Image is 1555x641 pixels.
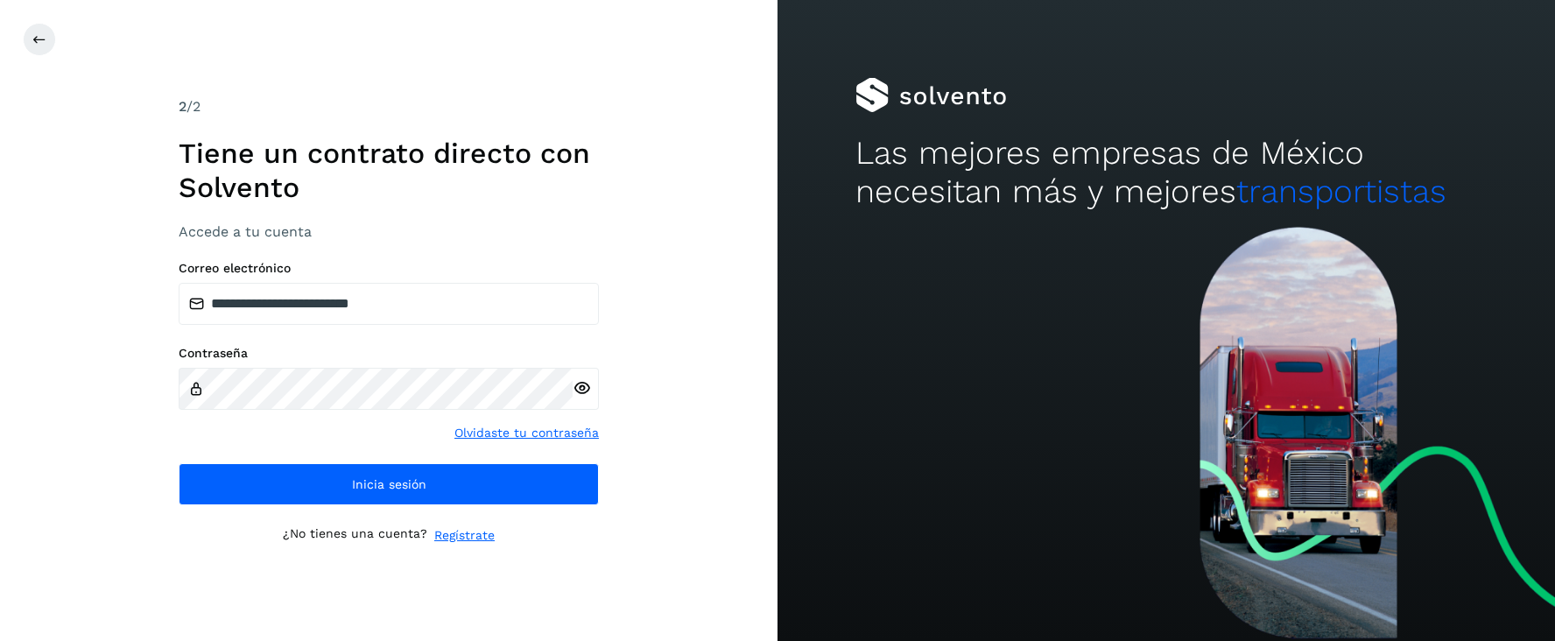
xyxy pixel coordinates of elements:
[1236,173,1446,210] span: transportistas
[179,96,599,117] div: /2
[179,261,599,276] label: Correo electrónico
[179,346,599,361] label: Contraseña
[352,478,426,490] span: Inicia sesión
[179,137,599,204] h1: Tiene un contrato directo con Solvento
[855,134,1477,212] h2: Las mejores empresas de México necesitan más y mejores
[434,526,495,545] a: Regístrate
[179,463,599,505] button: Inicia sesión
[454,424,599,442] a: Olvidaste tu contraseña
[283,526,427,545] p: ¿No tienes una cuenta?
[179,223,599,240] h3: Accede a tu cuenta
[179,98,186,115] span: 2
